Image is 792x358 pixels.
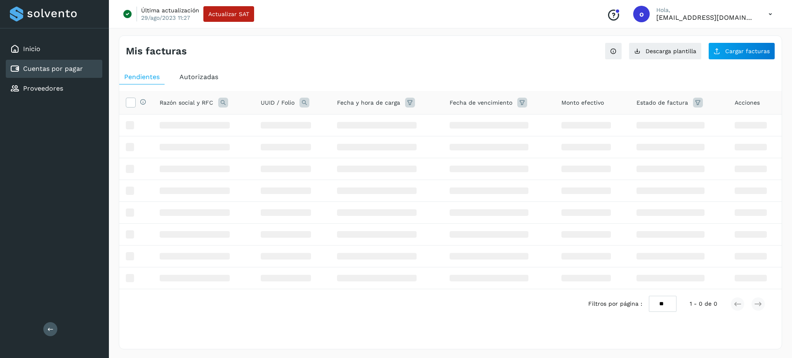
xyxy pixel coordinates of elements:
[261,98,295,107] span: UUID / Folio
[6,80,102,98] div: Proveedores
[160,98,213,107] span: Razón social y RFC
[629,42,702,60] button: Descarga plantilla
[735,98,760,107] span: Acciones
[203,6,254,22] button: Actualizar SAT
[656,7,755,14] p: Hola,
[588,300,642,308] span: Filtros por página :
[126,45,187,57] h4: Mis facturas
[337,98,400,107] span: Fecha y hora de carga
[124,73,160,81] span: Pendientes
[141,7,199,14] p: Última actualización
[725,48,770,54] span: Cargar facturas
[6,60,102,78] div: Cuentas por pagar
[6,40,102,58] div: Inicio
[23,45,40,53] a: Inicio
[690,300,717,308] span: 1 - 0 de 0
[23,84,63,92] a: Proveedores
[636,98,688,107] span: Estado de factura
[179,73,218,81] span: Autorizadas
[450,98,512,107] span: Fecha de vencimiento
[561,98,604,107] span: Monto efectivo
[656,14,755,21] p: orlando@rfllogistics.com.mx
[708,42,775,60] button: Cargar facturas
[23,65,83,73] a: Cuentas por pagar
[208,11,249,17] span: Actualizar SAT
[141,14,190,21] p: 29/ago/2023 11:27
[646,48,696,54] span: Descarga plantilla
